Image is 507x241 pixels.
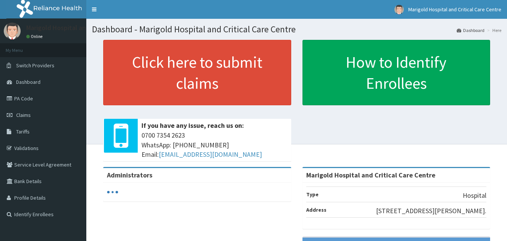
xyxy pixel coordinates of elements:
[376,206,486,216] p: [STREET_ADDRESS][PERSON_NAME].
[4,23,21,39] img: User Image
[485,27,501,33] li: Here
[463,191,486,200] p: Hospital
[141,130,287,159] span: 0700 7354 2623 WhatsApp: [PHONE_NUMBER] Email:
[107,186,118,198] svg: audio-loading
[16,128,30,135] span: Tariffs
[103,40,291,105] a: Click here to submit claims
[16,62,54,69] span: Switch Providers
[159,150,262,159] a: [EMAIL_ADDRESS][DOMAIN_NAME]
[141,121,244,130] b: If you have any issue, reach us on:
[16,112,31,118] span: Claims
[107,171,152,179] b: Administrators
[306,171,435,179] strong: Marigold Hospital and Critical Care Centre
[306,191,319,198] b: Type
[302,40,490,105] a: How to Identify Enrollees
[16,79,41,85] span: Dashboard
[92,24,501,34] h1: Dashboard - Marigold Hospital and Critical Care Centre
[306,206,326,213] b: Address
[457,27,484,33] a: Dashboard
[26,34,44,39] a: Online
[408,6,501,13] span: Marigold Hospital and Critical Care Centre
[26,24,148,31] p: Marigold Hospital and Critical Care Centre
[394,5,404,14] img: User Image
